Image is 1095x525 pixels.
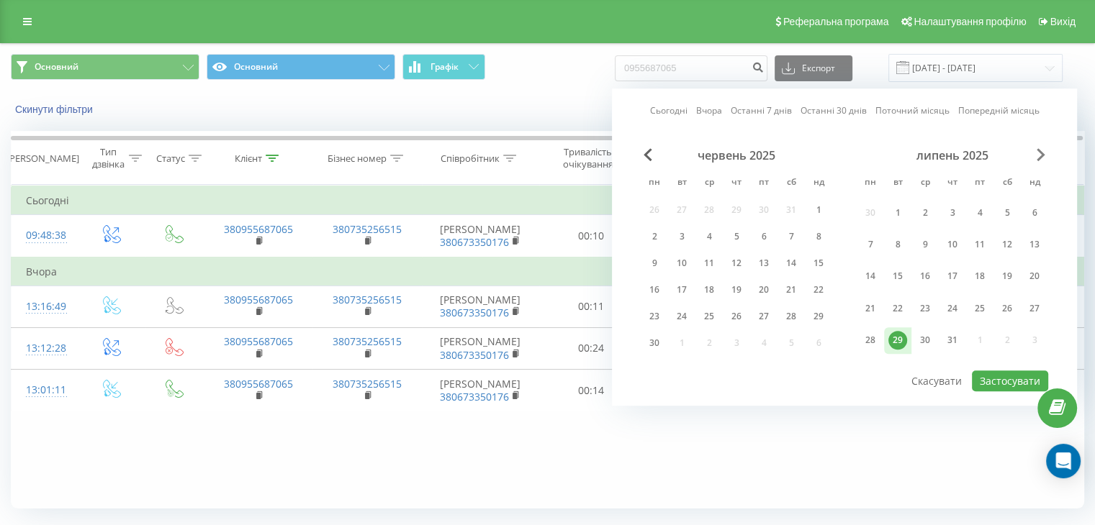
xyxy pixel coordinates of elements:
[884,232,911,258] div: вт 8 лип 2025 р.
[723,252,750,274] div: чт 12 черв 2025 р.
[753,173,775,194] abbr: п’ятниця
[552,146,624,170] div: Тривалість очікування
[91,146,125,170] div: Тип дзвінка
[884,295,911,321] div: вт 22 лип 2025 р.
[440,348,509,362] a: 380673350176
[750,252,778,274] div: пт 13 черв 2025 р.
[911,263,939,290] div: ср 16 лип 2025 р.
[645,227,664,246] div: 2
[969,173,991,194] abbr: п’ятниця
[750,279,778,301] div: пт 20 черв 2025 р.
[12,186,1084,215] td: Сьогодні
[996,173,1018,194] abbr: субота
[809,254,828,273] div: 15
[966,199,993,226] div: пт 4 лип 2025 р.
[333,222,402,236] a: 380735256515
[754,227,773,246] div: 6
[942,173,963,194] abbr: четвер
[916,331,934,350] div: 30
[641,306,668,327] div: пн 23 черв 2025 р.
[440,390,509,403] a: 380673350176
[726,173,747,194] abbr: четвер
[805,199,832,221] div: нд 1 черв 2025 р.
[857,327,884,354] div: пн 28 лип 2025 р.
[884,327,911,354] div: вт 29 лип 2025 р.
[998,204,1017,222] div: 5
[888,331,907,350] div: 29
[1025,268,1044,286] div: 20
[911,232,939,258] div: ср 9 лип 2025 р.
[861,268,880,286] div: 14
[966,295,993,321] div: пт 25 лип 2025 р.
[916,299,934,318] div: 23
[993,232,1021,258] div: сб 12 лип 2025 р.
[998,235,1017,254] div: 12
[1037,148,1045,161] span: Next Month
[754,307,773,326] div: 27
[641,332,668,354] div: пн 30 черв 2025 р.
[857,148,1048,163] div: липень 2025
[861,299,880,318] div: 21
[645,254,664,273] div: 9
[805,252,832,274] div: нд 15 черв 2025 р.
[668,226,695,247] div: вт 3 черв 2025 р.
[672,307,691,326] div: 24
[801,104,867,118] a: Останні 30 днів
[727,280,746,299] div: 19
[943,299,962,318] div: 24
[668,279,695,301] div: вт 17 черв 2025 р.
[723,226,750,247] div: чт 5 черв 2025 р.
[782,307,801,326] div: 28
[727,307,746,326] div: 26
[207,54,395,80] button: Основний
[808,173,829,194] abbr: неділя
[422,370,539,411] td: [PERSON_NAME]
[723,279,750,301] div: чт 19 черв 2025 р.
[700,280,718,299] div: 18
[615,55,767,81] input: Пошук за номером
[539,286,644,327] td: 00:11
[645,334,664,352] div: 30
[696,104,722,118] a: Вчора
[672,254,691,273] div: 10
[860,173,881,194] abbr: понеділок
[644,148,652,161] span: Previous Month
[939,263,966,290] div: чт 17 лип 2025 р.
[224,377,293,391] a: 380955687065
[539,215,644,257] td: 00:10
[888,235,907,254] div: 8
[861,331,880,350] div: 28
[861,235,880,254] div: 7
[668,252,695,274] div: вт 10 черв 2025 р.
[440,235,509,249] a: 380673350176
[1050,16,1076,27] span: Вихід
[645,280,664,299] div: 16
[695,279,723,301] div: ср 18 черв 2025 р.
[1046,444,1081,478] div: Open Intercom Messenger
[440,306,509,319] a: 380673350176
[970,235,989,254] div: 11
[431,62,459,72] span: Графік
[1021,295,1048,321] div: нд 27 лип 2025 р.
[750,306,778,327] div: пт 27 черв 2025 р.
[641,148,832,163] div: червень 2025
[422,215,539,257] td: [PERSON_NAME]
[939,232,966,258] div: чт 10 лип 2025 р.
[328,152,387,165] div: Бізнес номер
[970,268,989,286] div: 18
[778,226,805,247] div: сб 7 черв 2025 р.
[966,232,993,258] div: пт 11 лип 2025 р.
[857,232,884,258] div: пн 7 лип 2025 р.
[641,279,668,301] div: пн 16 черв 2025 р.
[884,263,911,290] div: вт 15 лип 2025 р.
[672,280,691,299] div: 17
[700,227,718,246] div: 4
[1021,263,1048,290] div: нд 20 лип 2025 р.
[972,370,1048,391] button: Застосувати
[966,263,993,290] div: пт 18 лип 2025 р.
[916,204,934,222] div: 2
[672,227,691,246] div: 3
[695,252,723,274] div: ср 11 черв 2025 р.
[224,222,293,236] a: 380955687065
[1025,204,1044,222] div: 6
